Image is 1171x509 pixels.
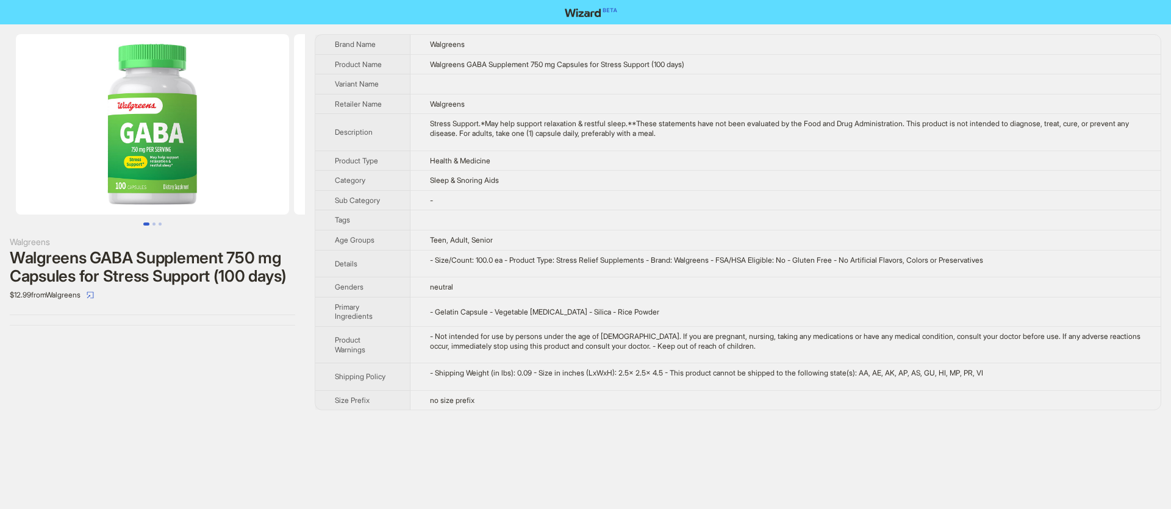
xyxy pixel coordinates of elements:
span: Category [335,176,365,185]
span: Health & Medicine [430,156,490,165]
img: Walgreens GABA Supplement 750 mg Capsules for Stress Support (100 days) image 1 [16,34,289,215]
span: Walgreens GABA Supplement 750 mg Capsules for Stress Support (100 days) [430,60,684,69]
span: Sub Category [335,196,380,205]
span: Genders [335,282,363,291]
div: $12.99 from Walgreens [10,285,295,305]
span: - Gelatin Capsule - Vegetable [MEDICAL_DATA] - Silica - Rice Powder [430,307,659,316]
span: select [87,291,94,299]
span: Retailer Name [335,99,382,109]
span: Product Name [335,60,382,69]
div: Walgreens [10,235,295,249]
button: Go to slide 2 [152,222,156,226]
span: Details [335,259,357,268]
span: Brand Name [335,40,376,49]
div: - Size/Count: 100.0 ea - Product Type: Stress Relief Supplements - Brand: Walgreens - FSA/HSA Eli... [430,255,1141,265]
span: Variant Name [335,79,379,88]
span: Size Prefix [335,396,370,405]
div: - Not intended for use by persons under the age of 18. If you are pregnant, nursing, taking any m... [430,332,1141,351]
span: neutral [430,282,453,291]
span: Walgreens [430,40,465,49]
span: Product Type [335,156,378,165]
button: Go to slide 1 [143,222,149,226]
div: Stress Support.*May help support relaxation & restful sleep.**These statements have not been eval... [430,119,1141,138]
button: Go to slide 3 [159,222,162,226]
div: - Shipping Weight (in lbs): 0.09 - Size in inches (LxWxH): 2.5x 2.5x 4.5 - This product cannot be... [430,368,1141,378]
span: Shipping Policy [335,372,385,381]
span: Description [335,127,373,137]
span: no size prefix [430,396,474,405]
span: Teen, Adult, Senior [430,235,493,244]
span: Walgreens [430,99,465,109]
span: Tags [335,215,350,224]
img: Walgreens GABA Supplement 750 mg Capsules for Stress Support (100 days) image 2 [294,34,567,215]
span: Age Groups [335,235,374,244]
span: Primary Ingredients [335,302,373,321]
span: - [430,196,433,205]
div: Walgreens GABA Supplement 750 mg Capsules for Stress Support (100 days) [10,249,295,285]
span: Product Warnings [335,335,365,354]
span: Sleep & Snoring Aids [430,176,499,185]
